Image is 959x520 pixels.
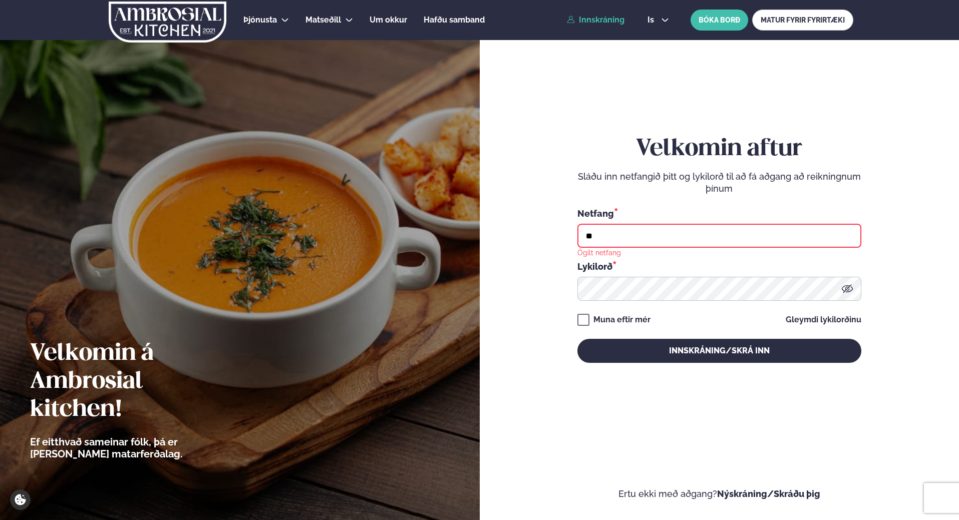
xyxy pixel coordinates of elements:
a: MATUR FYRIR FYRIRTÆKI [752,10,853,31]
a: Um okkur [370,14,407,26]
a: Innskráning [567,16,624,25]
span: Hafðu samband [424,15,485,25]
p: Sláðu inn netfangið þitt og lykilorð til að fá aðgang að reikningnum þínum [577,171,861,195]
a: Cookie settings [10,489,31,510]
h2: Velkomin aftur [577,135,861,163]
div: Netfang [577,207,861,220]
a: Gleymdi lykilorðinu [786,316,861,324]
div: Lykilorð [577,260,861,273]
a: Þjónusta [243,14,277,26]
a: Hafðu samband [424,14,485,26]
a: Matseðill [305,14,341,26]
span: Matseðill [305,15,341,25]
a: Nýskráning/Skráðu þig [717,488,820,499]
img: logo [108,2,227,43]
p: Ertu ekki með aðgang? [510,488,929,500]
div: Ógilt netfang [577,248,621,257]
button: Innskráning/Skrá inn [577,339,861,363]
span: is [648,16,657,24]
h2: Velkomin á Ambrosial kitchen! [30,340,238,424]
span: Þjónusta [243,15,277,25]
span: Um okkur [370,15,407,25]
button: BÓKA BORÐ [691,10,748,31]
p: Ef eitthvað sameinar fólk, þá er [PERSON_NAME] matarferðalag. [30,436,238,460]
button: is [640,16,677,24]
